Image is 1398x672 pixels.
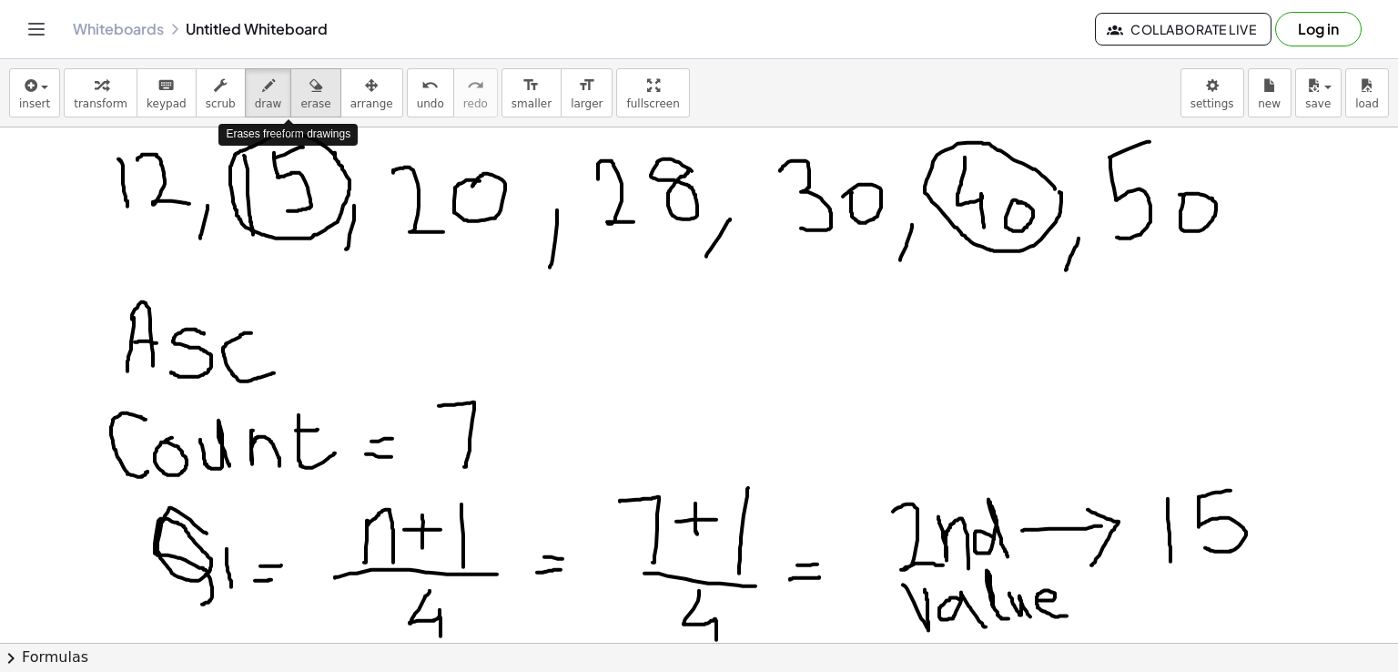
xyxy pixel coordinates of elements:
[421,75,439,97] i: undo
[501,68,562,117] button: format_sizesmaller
[137,68,197,117] button: keyboardkeypad
[561,68,613,117] button: format_sizelarger
[157,75,175,97] i: keyboard
[626,97,679,110] span: fullscreen
[1295,68,1342,117] button: save
[1180,68,1244,117] button: settings
[578,75,595,97] i: format_size
[616,68,689,117] button: fullscreen
[417,97,444,110] span: undo
[1095,13,1271,46] button: Collaborate Live
[73,20,164,38] a: Whiteboards
[64,68,137,117] button: transform
[1305,97,1331,110] span: save
[245,68,292,117] button: draw
[1248,68,1292,117] button: new
[9,68,60,117] button: insert
[512,97,552,110] span: smaller
[1110,21,1256,37] span: Collaborate Live
[74,97,127,110] span: transform
[1190,97,1234,110] span: settings
[300,97,330,110] span: erase
[218,124,358,145] div: Erases freeform drawings
[463,97,488,110] span: redo
[453,68,498,117] button: redoredo
[206,97,236,110] span: scrub
[19,97,50,110] span: insert
[407,68,454,117] button: undoundo
[1355,97,1379,110] span: load
[1258,97,1281,110] span: new
[1275,12,1362,46] button: Log in
[1345,68,1389,117] button: load
[350,97,393,110] span: arrange
[467,75,484,97] i: redo
[147,97,187,110] span: keypad
[522,75,540,97] i: format_size
[22,15,51,44] button: Toggle navigation
[571,97,603,110] span: larger
[255,97,282,110] span: draw
[340,68,403,117] button: arrange
[196,68,246,117] button: scrub
[290,68,340,117] button: erase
